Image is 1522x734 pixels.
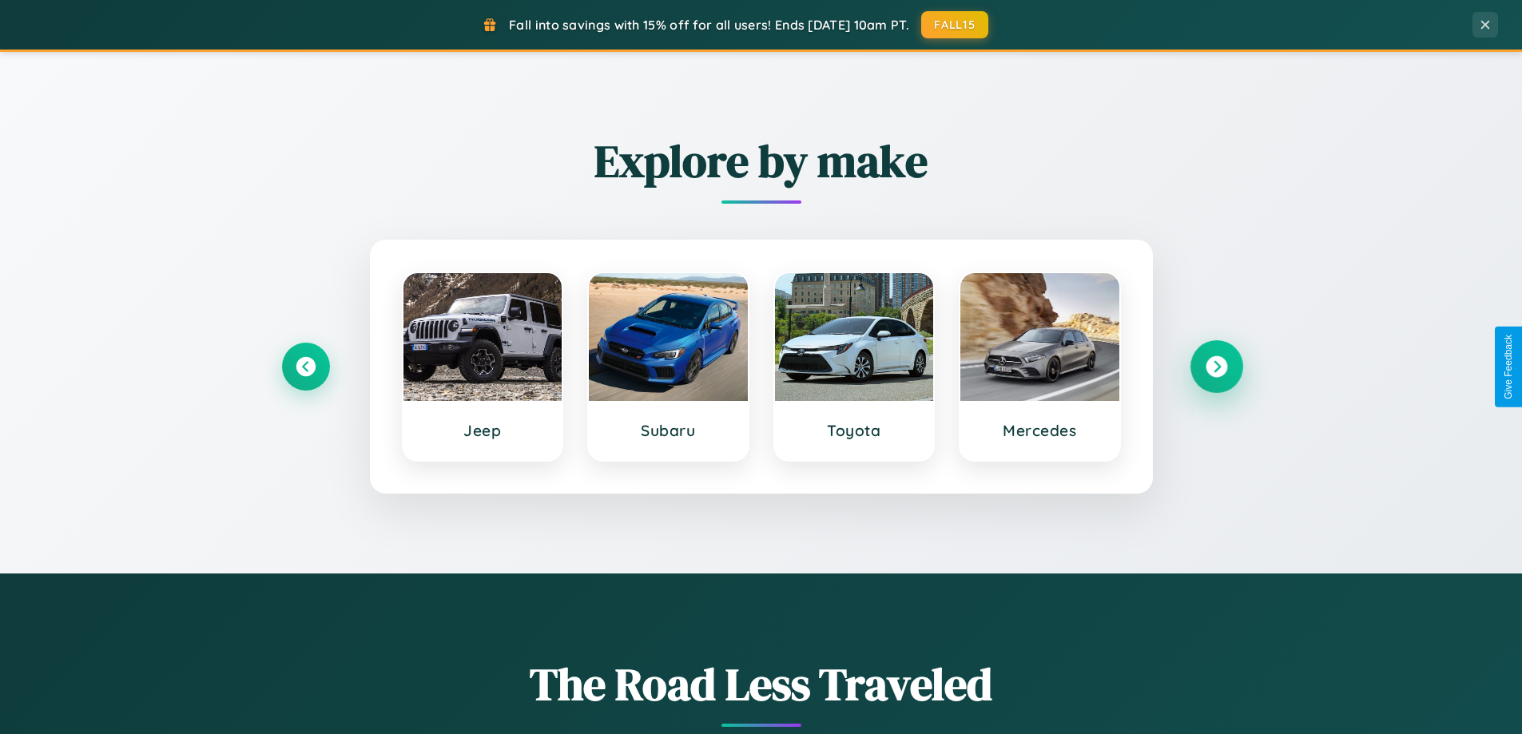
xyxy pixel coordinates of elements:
[282,130,1241,192] h2: Explore by make
[509,17,909,33] span: Fall into savings with 15% off for all users! Ends [DATE] 10am PT.
[605,421,732,440] h3: Subaru
[282,653,1241,715] h1: The Road Less Traveled
[791,421,918,440] h3: Toyota
[976,421,1103,440] h3: Mercedes
[419,421,546,440] h3: Jeep
[1503,335,1514,399] div: Give Feedback
[921,11,988,38] button: FALL15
